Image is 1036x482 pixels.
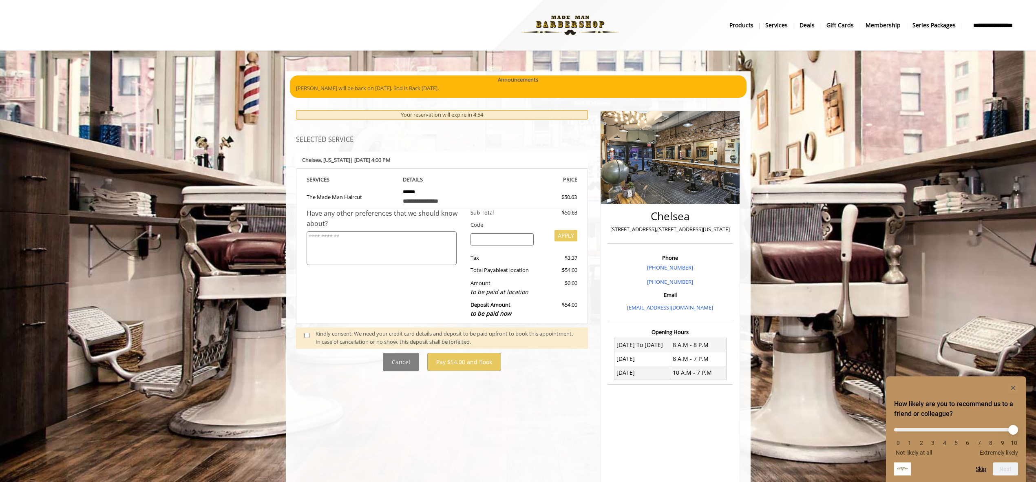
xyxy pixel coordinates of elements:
td: [DATE] To [DATE] [614,338,670,352]
td: [DATE] [614,366,670,380]
td: [DATE] [614,352,670,366]
button: Next question [993,462,1018,475]
th: SERVICE [307,175,397,184]
div: $54.00 [540,266,577,274]
b: Announcements [498,75,538,84]
li: 0 [894,440,902,446]
span: Not likely at all [896,449,932,456]
h3: Opening Hours [607,329,733,335]
p: [STREET_ADDRESS],[STREET_ADDRESS][US_STATE] [610,225,731,234]
b: Services [765,21,788,30]
div: to be paid at location [471,287,534,296]
h3: Phone [610,255,731,261]
span: , [US_STATE] [321,156,350,164]
button: Hide survey [1008,383,1018,393]
b: Deals [800,21,815,30]
h2: Chelsea [610,210,731,222]
td: 8 A.M - 8 P.M [670,338,727,352]
a: ServicesServices [760,19,794,31]
td: The Made Man Haircut [307,184,397,208]
a: DealsDeals [794,19,821,31]
b: gift cards [826,21,854,30]
button: APPLY [554,230,577,241]
p: [PERSON_NAME] will be back on [DATE]. Sod is Back [DATE]. [296,84,740,93]
b: Chelsea | [DATE] 4:00 PM [302,156,391,164]
li: 9 [998,440,1007,446]
h3: SELECTED SERVICE [296,136,588,144]
li: 1 [906,440,914,446]
li: 2 [917,440,926,446]
th: DETAILS [397,175,487,184]
div: Total Payable [464,266,540,274]
a: Gift cardsgift cards [821,19,860,31]
span: Extremely likely [980,449,1018,456]
div: Have any other preferences that we should know about? [307,208,465,229]
b: products [729,21,753,30]
span: at location [503,266,529,274]
div: $0.00 [540,279,577,296]
a: Productsproducts [724,19,760,31]
div: Amount [464,279,540,296]
span: S [327,176,329,183]
li: 5 [952,440,960,446]
div: How likely are you to recommend us to a friend or colleague? Select an option from 0 to 10, with ... [894,422,1018,456]
b: Series packages [912,21,956,30]
div: $54.00 [540,301,577,318]
td: 8 A.M - 7 P.M [670,352,727,366]
h2: How likely are you to recommend us to a friend or colleague? Select an option from 0 to 10, with ... [894,399,1018,419]
h3: Email [610,292,731,298]
div: Sub-Total [464,208,540,217]
li: 6 [963,440,972,446]
li: 10 [1010,440,1018,446]
a: [EMAIL_ADDRESS][DOMAIN_NAME] [627,304,713,311]
div: $3.37 [540,254,577,262]
a: [PHONE_NUMBER] [647,278,693,285]
li: 4 [941,440,949,446]
div: Your reservation will expire in 4:54 [296,110,588,119]
button: Pay $54.00 and Book [427,353,501,371]
div: Kindly consent: We need your credit card details and deposit to be paid upfront to book this appo... [316,329,580,347]
div: $50.63 [540,208,577,217]
span: to be paid now [471,310,511,317]
div: Code [464,221,577,229]
button: Cancel [383,353,419,371]
li: 8 [987,440,995,446]
b: Deposit Amount [471,301,511,317]
div: How likely are you to recommend us to a friend or colleague? Select an option from 0 to 10, with ... [894,383,1018,475]
a: Series packagesSeries packages [907,19,962,31]
img: Made Man Barbershop logo [514,3,626,48]
div: $50.63 [532,193,577,201]
a: [PHONE_NUMBER] [647,264,693,271]
th: PRICE [487,175,578,184]
li: 3 [929,440,937,446]
li: 7 [975,440,983,446]
b: Membership [866,21,901,30]
div: Tax [464,254,540,262]
td: 10 A.M - 7 P.M [670,366,727,380]
button: Skip [976,466,986,472]
a: MembershipMembership [860,19,907,31]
